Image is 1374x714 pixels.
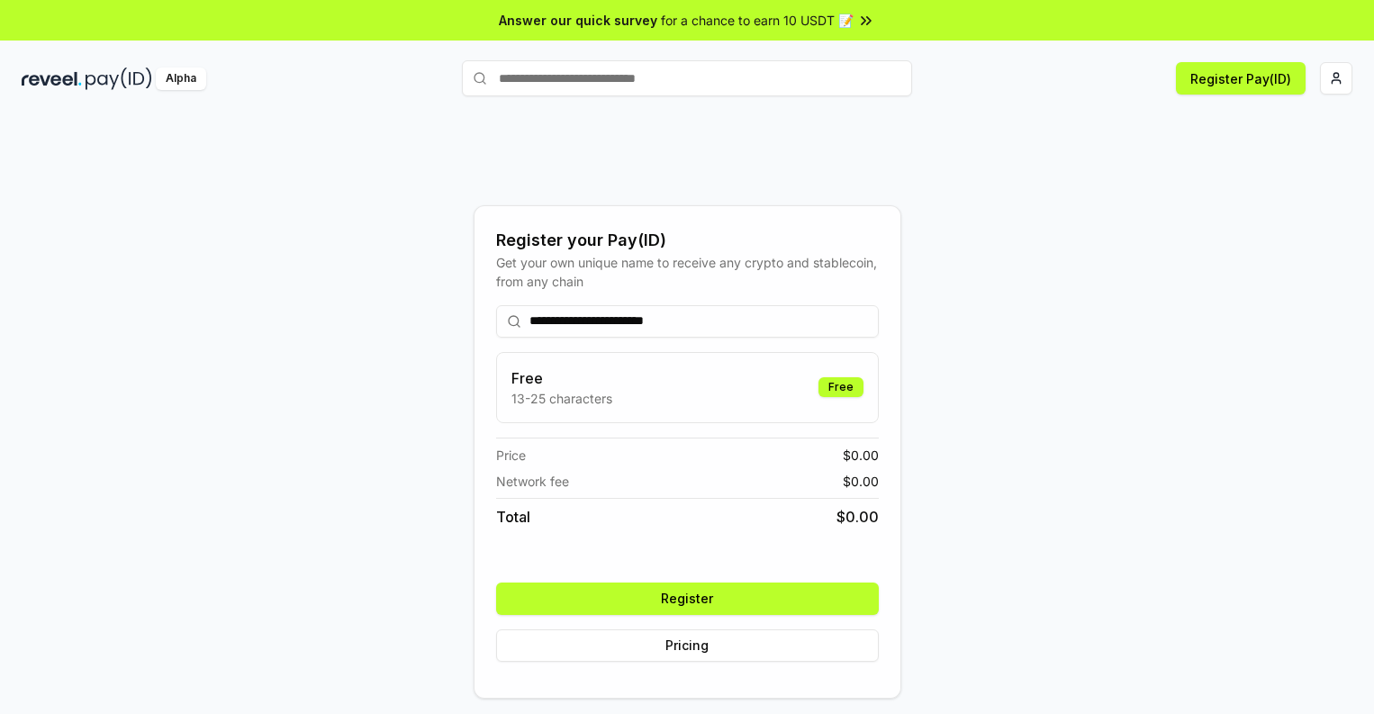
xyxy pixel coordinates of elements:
[496,472,569,491] span: Network fee
[511,389,612,408] p: 13-25 characters
[156,68,206,90] div: Alpha
[499,11,657,30] span: Answer our quick survey
[843,446,879,465] span: $ 0.00
[496,583,879,615] button: Register
[836,506,879,528] span: $ 0.00
[496,253,879,291] div: Get your own unique name to receive any crypto and stablecoin, from any chain
[1176,62,1306,95] button: Register Pay(ID)
[86,68,152,90] img: pay_id
[22,68,82,90] img: reveel_dark
[496,629,879,662] button: Pricing
[496,446,526,465] span: Price
[511,367,612,389] h3: Free
[661,11,854,30] span: for a chance to earn 10 USDT 📝
[496,228,879,253] div: Register your Pay(ID)
[843,472,879,491] span: $ 0.00
[818,377,863,397] div: Free
[496,506,530,528] span: Total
